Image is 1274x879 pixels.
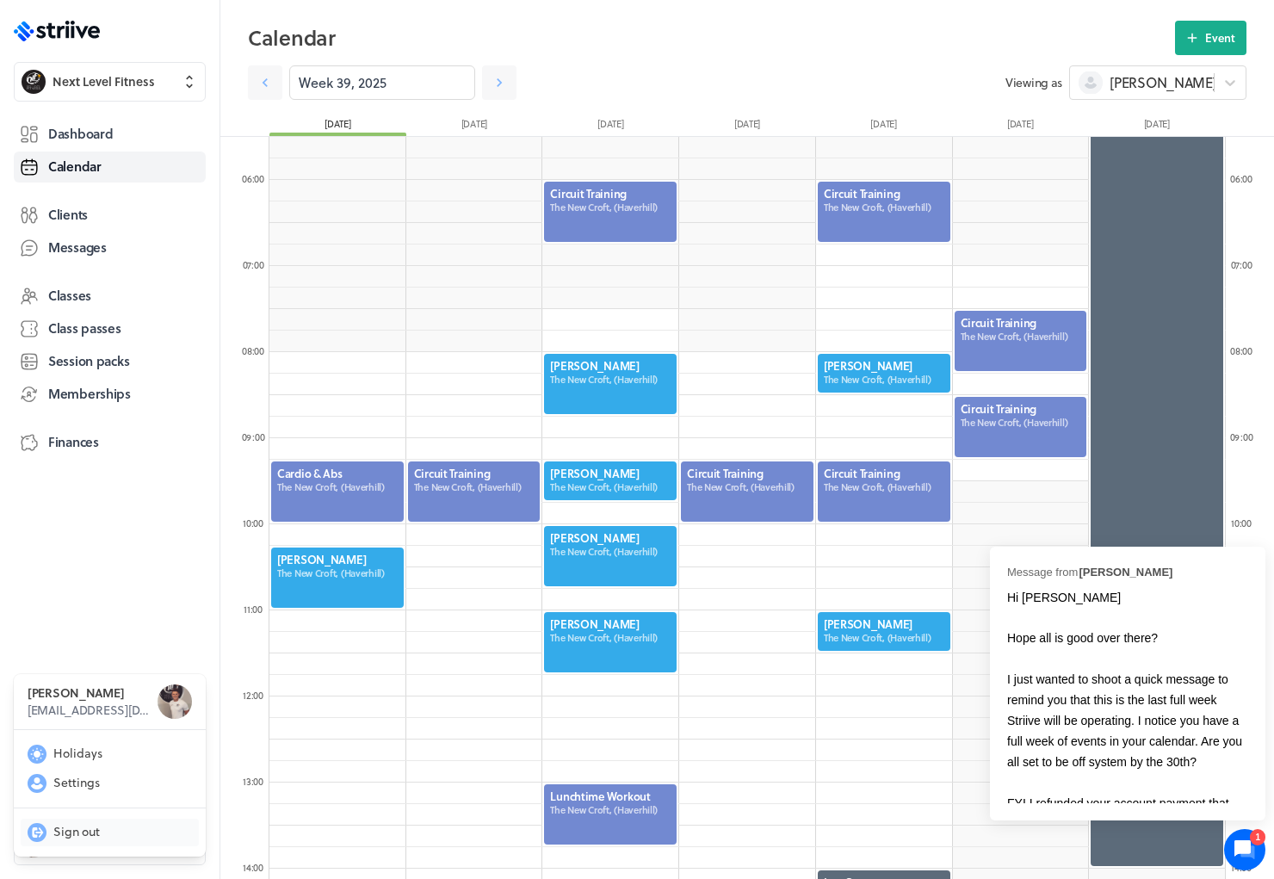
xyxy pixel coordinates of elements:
span: :00 [1240,171,1252,186]
span: Just now [27,344,74,358]
span: :00 [1240,344,1252,358]
span: 1 [258,188,274,203]
h2: Calendar [248,21,1175,55]
div: 13 [236,775,270,788]
input: Search articles [50,481,307,516]
span: :00 [252,171,264,186]
span: :00 [251,688,263,703]
span: [PERSON_NAME] [1110,73,1216,92]
img: US [27,225,61,259]
div: 14 [1224,861,1259,874]
div: 06 [236,172,270,185]
span: Holidays [53,745,102,762]
button: Settings [21,770,199,797]
h1: Hi [PERSON_NAME] [26,71,318,98]
span: :00 [250,602,263,616]
div: 08 [236,344,270,357]
span: New conversation [111,396,207,410]
span: Sign out [53,823,100,840]
span: :00 [251,860,263,875]
div: [DATE] [679,117,816,136]
button: Holidays [21,740,199,768]
div: [DATE] [815,117,952,136]
h2: Recent conversations [30,188,258,204]
iframe: gist-messenger-bubble-iframe [1224,829,1265,870]
h3: [PERSON_NAME] [28,684,158,702]
span: :00 [252,430,264,444]
button: Sign out [21,819,199,846]
div: 11 [236,603,270,616]
span: :00 [1240,430,1252,444]
div: [DATE] [269,117,406,136]
div: 14 [236,861,270,874]
div: [DATE] [542,117,679,136]
span: :00 [252,344,264,358]
div: 09 [236,430,270,443]
div: 12 [236,689,270,702]
span: :00 [1240,257,1252,272]
div: [DATE] [952,117,1089,136]
input: YYYY-M-D [289,65,475,100]
h2: We're here to help. Ask us anything! [26,102,318,157]
img: Ben Robinson [158,684,192,719]
button: Event [1175,21,1246,55]
button: New conversation [27,386,318,420]
span: :00 [251,257,263,272]
div: [DATE] [1088,117,1225,136]
div: 10 [236,517,270,529]
span: :00 [251,774,263,789]
div: USHi BenHope all is good over there?I just wanted to shoot a quick message to remind you that thi... [13,211,331,371]
div: [PERSON_NAME] • [27,333,318,345]
div: 06 [1224,172,1259,185]
p: Find an answer quickly [23,453,321,474]
div: 07 [1224,258,1259,271]
span: Settings [53,774,100,791]
span: Viewing as [1005,74,1062,91]
div: Hi BenHope all is good over there?I just wanted to shoot a quick message to remind you that this ... [27,261,318,333]
div: [DATE] [406,117,543,136]
p: [EMAIL_ADDRESS][DOMAIN_NAME] [28,702,158,719]
div: 08 [1224,344,1259,357]
span: Event [1205,30,1235,46]
span: :00 [1240,516,1252,530]
span: :00 [251,516,263,530]
div: 09 [1224,430,1259,443]
div: 07 [236,258,270,271]
span: See all [277,189,314,201]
